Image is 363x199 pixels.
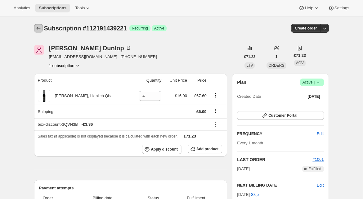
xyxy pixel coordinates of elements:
span: £71.23 [294,52,306,59]
h2: Payment attempts [39,185,222,191]
button: Product actions [210,92,220,99]
button: Tools [71,4,95,12]
span: 1 [276,54,278,59]
span: Skip [251,192,259,198]
button: Add product [188,145,222,153]
span: LTV [246,63,253,68]
span: Add product [196,147,218,152]
button: Edit [313,129,327,139]
span: Active [302,79,321,85]
span: £67.60 [194,93,207,98]
span: Every 1 month [237,141,263,145]
button: Subscriptions [34,24,43,33]
span: AOV [296,61,304,65]
span: £16.90 [175,93,187,98]
th: Unit Price [163,74,189,87]
button: 1 [272,52,281,61]
span: Sales tax (if applicable) is not displayed because it is calculated with each new order. [38,134,178,138]
button: Shipping actions [210,107,220,114]
h2: FREQUENCY [237,131,317,137]
span: £71.23 [184,134,196,138]
button: Analytics [10,4,34,12]
span: [EMAIL_ADDRESS][DOMAIN_NAME] · [PHONE_NUMBER] [49,54,157,60]
span: Created Date [237,93,261,100]
button: [DATE] [304,92,324,101]
button: Product actions [49,62,81,69]
h2: LAST ORDER [237,156,312,163]
div: box-discount-3QVN3B [38,121,207,128]
div: [PERSON_NAME], Lieblich Qba [50,93,113,99]
a: #1061 [312,157,324,162]
span: Subscriptions [39,6,66,11]
th: Product [34,74,132,87]
button: Subscriptions [35,4,70,12]
button: Help [295,4,323,12]
span: Analytics [14,6,30,11]
span: Help [305,6,313,11]
span: | [314,80,315,85]
img: product img [38,90,50,102]
span: [DATE] [237,166,250,172]
th: Quantity [131,74,163,87]
span: £6.99 [196,109,207,114]
span: Edit [317,131,324,137]
span: Settings [334,6,349,11]
th: Price [189,74,208,87]
button: Create order [291,24,320,33]
h2: Plan [237,79,246,85]
span: [DATE] [308,94,320,99]
button: Customer Portal [237,111,324,120]
th: Shipping [34,105,132,118]
span: £71.23 [244,54,256,59]
span: Active [154,26,164,31]
button: Edit [317,182,324,188]
span: Tools [75,6,85,11]
button: #1061 [312,156,324,163]
span: Create order [295,26,317,31]
h2: NEXT BILLING DATE [237,182,317,188]
button: Apply discount [142,145,181,154]
button: £71.23 [240,52,259,61]
span: Subscription #112191439221 [44,25,127,32]
span: Apply discount [151,147,178,152]
span: Fulfilled [308,166,321,171]
span: ORDERS [268,63,284,68]
button: Settings [325,4,353,12]
span: - £3.36 [81,121,93,128]
span: Recurring [132,26,148,31]
div: [PERSON_NAME] Dunlop [49,45,132,51]
span: Customer Portal [268,113,297,118]
span: Ernest Dunlop [34,45,44,55]
span: [DATE] · [237,192,259,197]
